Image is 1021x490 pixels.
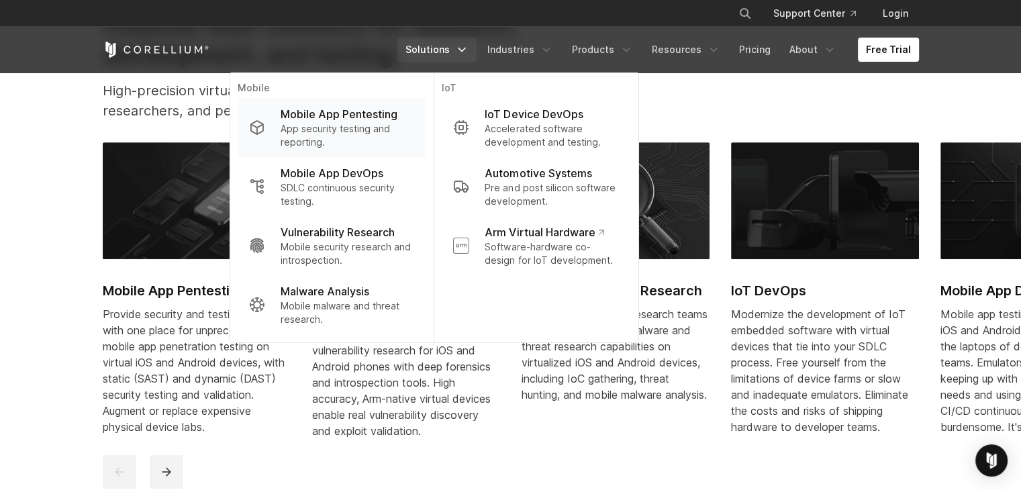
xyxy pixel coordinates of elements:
[731,306,919,435] div: Modernize the development of IoT embedded software with virtual devices that tie into your SDLC p...
[485,181,619,208] p: Pre and post silicon software development.
[103,81,561,121] p: High-precision virtual devices for software developers, security researchers, and pentesting teams.
[858,38,919,62] a: Free Trial
[644,38,728,62] a: Resources
[150,455,183,489] button: next
[479,38,561,62] a: Industries
[442,216,630,275] a: Arm Virtual Hardware Software-hardware co-design for IoT development.
[485,106,583,122] p: IoT Device DevOps
[281,299,414,326] p: Mobile malware and threat research.
[731,38,779,62] a: Pricing
[442,98,630,157] a: IoT Device DevOps Accelerated software development and testing.
[442,157,630,216] a: Automotive Systems Pre and post silicon software development.
[397,38,919,62] div: Navigation Menu
[975,444,1008,477] div: Open Intercom Messenger
[238,98,425,157] a: Mobile App Pentesting App security testing and reporting.
[238,216,425,275] a: Vulnerability Research Mobile security research and introspection.
[103,42,209,58] a: Corellium Home
[731,142,919,259] img: IoT DevOps
[522,306,710,403] div: Arm global threat and research teams with powerful mobile malware and threat research capabilitie...
[103,142,291,451] a: Mobile App Pentesting Mobile App Pentesting Provide security and testing teams with one place for...
[763,1,867,26] a: Support Center
[238,275,425,334] a: Malware Analysis Mobile malware and threat research.
[103,306,291,435] div: Provide security and testing teams with one place for unprecedented mobile app penetration testin...
[281,240,414,267] p: Mobile security research and introspection.
[238,157,425,216] a: Mobile App DevOps SDLC continuous security testing.
[281,224,395,240] p: Vulnerability Research
[485,240,619,267] p: Software-hardware co-design for IoT development.
[281,165,383,181] p: Mobile App DevOps
[722,1,919,26] div: Navigation Menu
[872,1,919,26] a: Login
[281,283,369,299] p: Malware Analysis
[103,142,291,259] img: Mobile App Pentesting
[442,81,630,98] p: IoT
[103,455,136,489] button: previous
[781,38,844,62] a: About
[731,281,919,301] h2: IoT DevOps
[281,122,414,149] p: App security testing and reporting.
[485,224,603,240] p: Arm Virtual Hardware
[733,1,757,26] button: Search
[564,38,641,62] a: Products
[485,122,619,149] p: Accelerated software development and testing.
[397,38,477,62] a: Solutions
[238,81,425,98] p: Mobile
[281,106,397,122] p: Mobile App Pentesting
[281,181,414,208] p: SDLC continuous security testing.
[485,165,591,181] p: Automotive Systems
[103,281,291,301] h2: Mobile App Pentesting
[731,142,919,451] a: IoT DevOps IoT DevOps Modernize the development of IoT embedded software with virtual devices tha...
[312,326,500,439] div: Enable never-before-possible security vulnerability research for iOS and Android phones with deep...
